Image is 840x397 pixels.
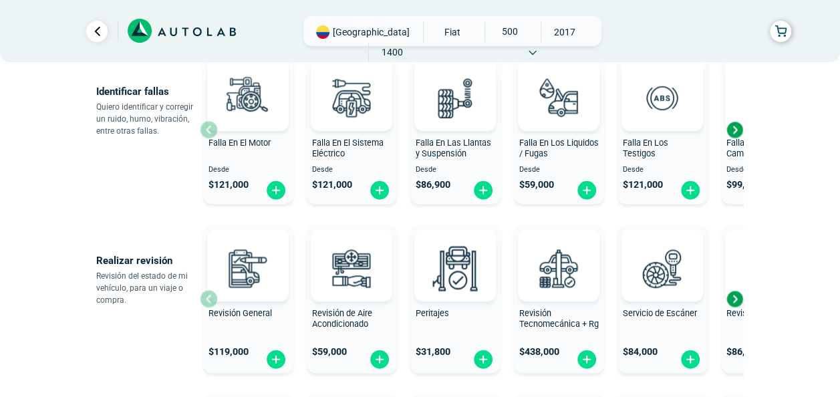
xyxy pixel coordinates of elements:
[721,225,811,373] button: Revisión de Batería $86,900
[541,22,589,42] span: 2017
[96,82,200,101] p: Identificar fallas
[410,55,501,204] button: Falla En Las Llantas y Suspensión Desde $86,900
[331,232,372,272] img: AD0BCuuxAAAAAElFTkSuQmCC
[736,239,795,297] img: cambio_bateria-v3.svg
[312,138,384,159] span: Falla En El Sistema Eléctrico
[426,68,484,127] img: diagnostic_suspension-v3.svg
[529,68,588,127] img: diagnostic_gota-de-sangre-v3.svg
[96,251,200,270] p: Realizar revisión
[633,239,692,297] img: escaner-v3.svg
[633,68,692,127] img: diagnostic_diagnostic_abs-v3.svg
[369,42,416,62] span: 1400
[472,349,494,370] img: fi_plus-circle2.svg
[680,180,701,201] img: fi_plus-circle2.svg
[514,55,604,204] button: Falla En Los Liquidos / Fugas Desde $59,000
[416,308,449,318] span: Peritajes
[208,346,249,358] span: $ 119,000
[416,138,491,159] span: Falla En Las Llantas y Suspensión
[576,180,597,201] img: fi_plus-circle2.svg
[485,22,533,41] span: 500
[623,138,668,159] span: Falla En Los Testigos
[721,55,811,204] button: Falla En La Caja de Cambio Desde $99,000
[316,25,329,39] img: Flag of COLOMBIA
[623,308,697,318] span: Servicio de Escáner
[416,346,450,358] span: $ 31,800
[726,179,761,190] span: $ 99,000
[617,225,708,373] button: Servicio de Escáner $84,000
[435,232,475,272] img: AD0BCuuxAAAAAElFTkSuQmCC
[96,270,200,306] p: Revisión del estado de mi vehículo, para un viaje o compra.
[410,225,501,373] button: Peritajes $31,800
[426,239,484,297] img: peritaje-v3.svg
[96,101,200,137] p: Quiero identificar y corregir un ruido, humo, vibración, entre otras fallas.
[539,232,579,272] img: AD0BCuuxAAAAAElFTkSuQmCC
[208,138,271,148] span: Falla En El Motor
[208,166,288,174] span: Desde
[219,239,277,297] img: revision_general-v3.svg
[617,55,708,204] button: Falla En Los Testigos Desde $121,000
[724,289,744,309] div: Next slide
[726,346,761,358] span: $ 86,900
[322,239,381,297] img: aire_acondicionado-v3.svg
[416,179,450,190] span: $ 86,900
[312,308,372,329] span: Revisión de Aire Acondicionado
[519,308,599,329] span: Revisión Tecnomecánica + Rg
[312,179,352,190] span: $ 121,000
[416,166,495,174] span: Desde
[623,346,658,358] span: $ 84,000
[312,166,392,174] span: Desde
[736,68,795,127] img: diagnostic_caja-de-cambios-v3.svg
[265,180,287,201] img: fi_plus-circle2.svg
[519,346,559,358] span: $ 438,000
[726,138,797,159] span: Falla En La Caja de Cambio
[203,55,293,204] button: Falla En El Motor Desde $121,000
[219,68,277,127] img: diagnostic_engine-v3.svg
[726,166,806,174] span: Desde
[519,138,599,159] span: Falla En Los Liquidos / Fugas
[576,349,597,370] img: fi_plus-circle2.svg
[369,349,390,370] img: fi_plus-circle2.svg
[472,180,494,201] img: fi_plus-circle2.svg
[307,55,397,204] button: Falla En El Sistema Eléctrico Desde $121,000
[726,308,799,318] span: Revisión de Batería
[514,225,604,373] button: Revisión Tecnomecánica + Rg $438,000
[529,239,588,297] img: revision_tecno_mecanica-v3.svg
[322,68,381,127] img: diagnostic_bombilla-v3.svg
[623,166,702,174] span: Desde
[265,349,287,370] img: fi_plus-circle2.svg
[429,22,476,42] span: FIAT
[623,179,663,190] span: $ 121,000
[208,179,249,190] span: $ 121,000
[312,346,347,358] span: $ 59,000
[307,225,397,373] button: Revisión de Aire Acondicionado $59,000
[680,349,701,370] img: fi_plus-circle2.svg
[228,232,268,272] img: AD0BCuuxAAAAAElFTkSuQmCC
[86,21,108,42] a: Ir al paso anterior
[519,166,599,174] span: Desde
[642,232,682,272] img: AD0BCuuxAAAAAElFTkSuQmCC
[333,25,410,39] span: [GEOGRAPHIC_DATA]
[724,120,744,140] div: Next slide
[369,180,390,201] img: fi_plus-circle2.svg
[203,225,293,373] button: Revisión General $119,000
[519,179,554,190] span: $ 59,000
[208,308,272,318] span: Revisión General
